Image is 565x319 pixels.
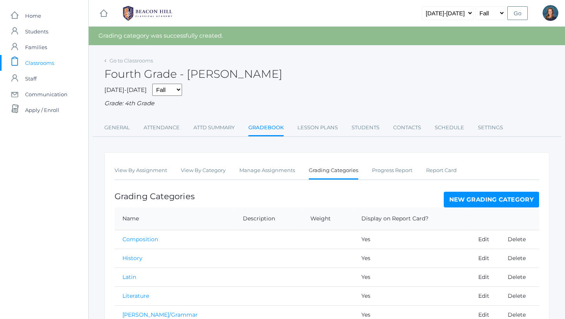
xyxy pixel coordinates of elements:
[104,86,147,93] span: [DATE]-[DATE]
[352,120,379,136] a: Students
[122,236,158,243] a: Composition
[478,273,489,280] a: Edit
[303,207,354,230] th: Weight
[508,292,526,299] a: Delete
[444,192,539,207] a: New Grading Category
[115,207,235,230] th: Name
[508,311,526,318] a: Delete
[354,207,470,230] th: Display on Report Card?
[25,102,59,118] span: Apply / Enroll
[478,292,489,299] a: Edit
[235,207,303,230] th: Description
[508,236,526,243] a: Delete
[372,163,412,178] a: Progress Report
[144,120,180,136] a: Attendance
[115,192,195,201] h1: Grading Categories
[118,4,177,23] img: BHCALogos-05-308ed15e86a5a0abce9b8dd61676a3503ac9727e845dece92d48e8588c001991.png
[239,163,295,178] a: Manage Assignments
[354,286,470,305] td: Yes
[426,163,457,178] a: Report Card
[354,249,470,268] td: Yes
[25,55,54,71] span: Classrooms
[104,120,130,136] a: General
[115,163,167,178] a: View By Assignment
[122,273,136,280] a: Latin
[478,255,489,262] a: Edit
[104,68,282,80] h2: Fourth Grade - [PERSON_NAME]
[354,230,470,249] td: Yes
[478,236,489,243] a: Edit
[297,120,338,136] a: Lesson Plans
[181,163,226,178] a: View By Category
[104,99,549,108] div: Grade: 4th Grade
[354,268,470,286] td: Yes
[122,255,142,262] a: History
[435,120,464,136] a: Schedule
[25,86,67,102] span: Communication
[543,5,558,21] div: Ellie Bradley
[309,163,358,180] a: Grading Categories
[122,292,149,299] a: Literature
[89,27,565,45] div: Grading category was successfully created.
[507,6,528,20] input: Go
[478,311,489,318] a: Edit
[393,120,421,136] a: Contacts
[478,120,503,136] a: Settings
[508,255,526,262] a: Delete
[248,120,284,137] a: Gradebook
[25,39,47,55] span: Families
[109,57,153,64] a: Go to Classrooms
[25,24,48,39] span: Students
[193,120,235,136] a: Attd Summary
[25,8,41,24] span: Home
[25,71,36,86] span: Staff
[122,311,198,318] a: [PERSON_NAME]/Grammar
[508,273,526,280] a: Delete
